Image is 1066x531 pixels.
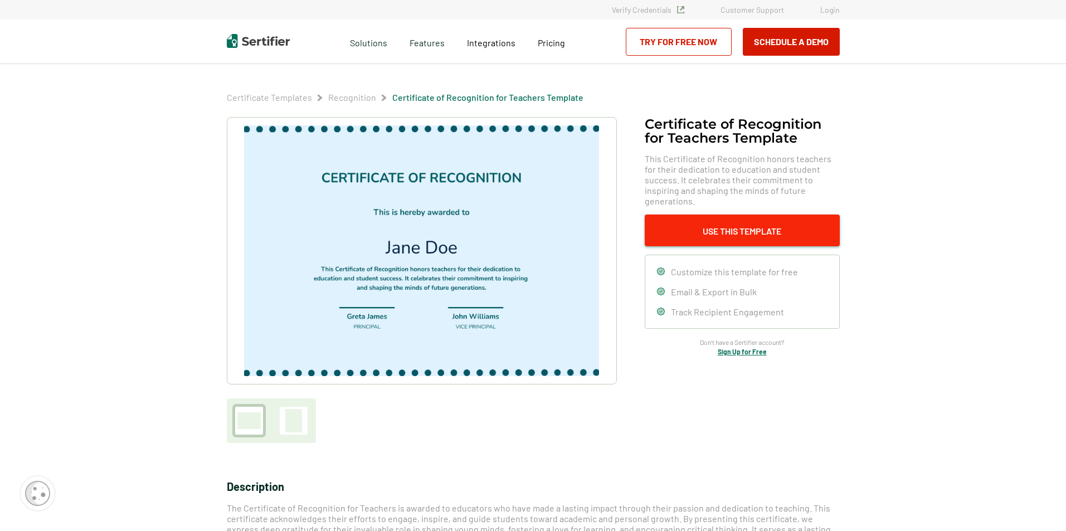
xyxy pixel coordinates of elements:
span: Customize this template for free [671,266,798,277]
span: Features [410,35,445,48]
img: Cookie Popup Icon [25,481,50,506]
img: Sertifier | Digital Credentialing Platform [227,34,290,48]
button: Use This Template [645,215,840,246]
span: This Certificate of Recognition honors teachers for their dedication to education and student suc... [645,153,840,206]
iframe: Chat Widget [1010,478,1066,531]
span: Description [227,480,284,493]
a: Certificate of Recognition for Teachers Template [392,92,583,103]
div: Breadcrumb [227,92,583,103]
img: Certificate of Recognition for Teachers Template [244,125,598,376]
span: Integrations [467,37,515,48]
a: Recognition [328,92,376,103]
a: Try for Free Now [626,28,732,56]
span: Email & Export in Bulk [671,286,757,297]
a: Certificate Templates [227,92,312,103]
span: Don’t have a Sertifier account? [700,337,785,348]
a: Sign Up for Free [718,348,767,355]
span: Track Recipient Engagement [671,306,784,317]
a: Integrations [467,35,515,48]
span: Pricing [538,37,565,48]
button: Schedule a Demo [743,28,840,56]
img: Verified [677,6,684,13]
a: Verify Credentials [612,5,684,14]
span: Solutions [350,35,387,48]
h1: Certificate of Recognition for Teachers Template [645,117,840,145]
a: Customer Support [721,5,784,14]
a: Login [820,5,840,14]
a: Pricing [538,35,565,48]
